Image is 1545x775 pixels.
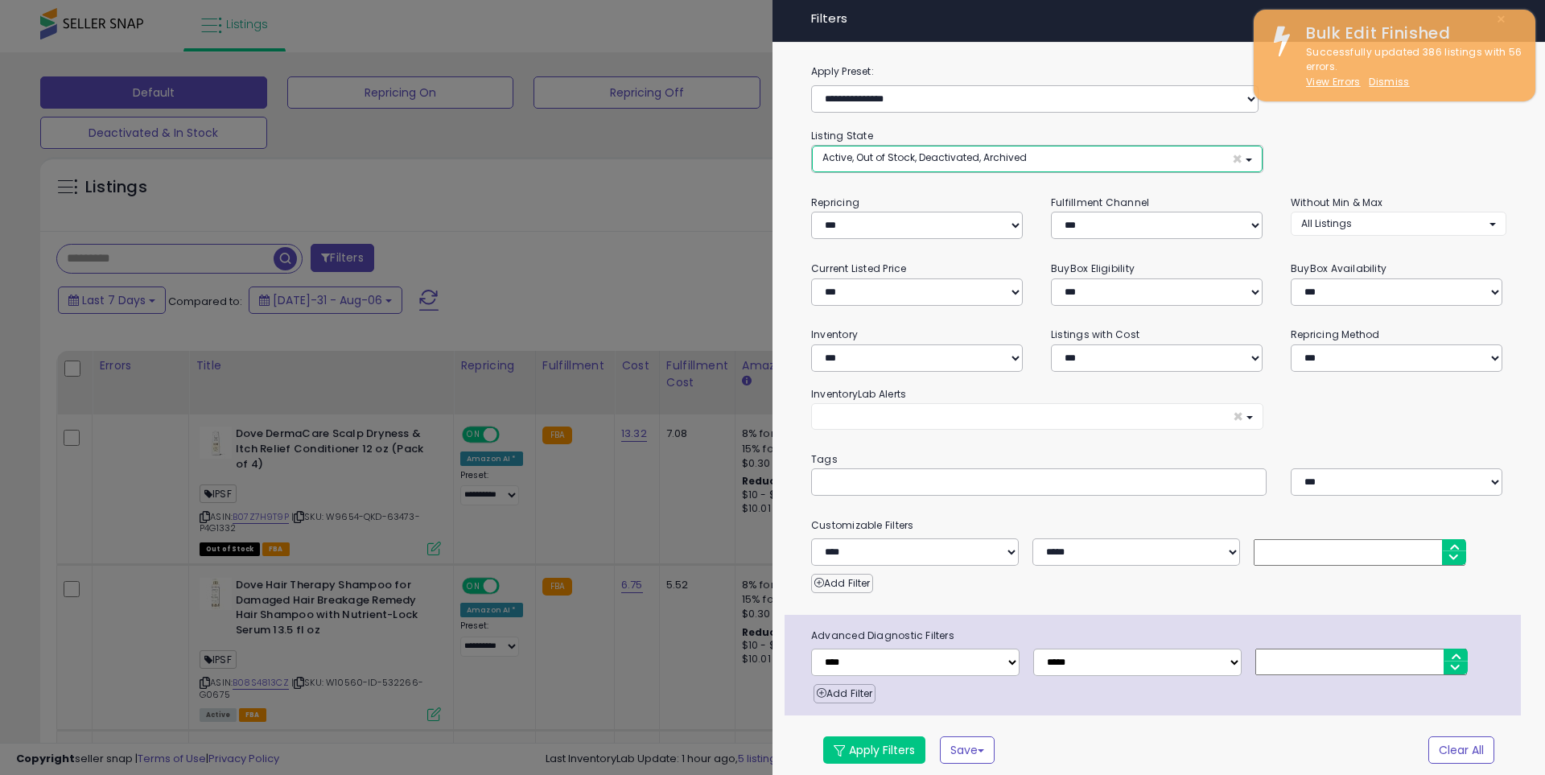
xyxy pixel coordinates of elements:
[1291,328,1380,341] small: Repricing Method
[1294,22,1523,45] div: Bulk Edit Finished
[811,574,873,593] button: Add Filter
[811,328,858,341] small: Inventory
[1051,262,1135,275] small: BuyBox Eligibility
[823,736,925,764] button: Apply Filters
[1233,408,1243,425] span: ×
[1496,8,1506,31] span: ×
[1369,75,1409,89] u: Dismiss
[1294,45,1523,90] div: Successfully updated 386 listings with 56 errors.
[1232,150,1242,167] span: ×
[1291,262,1386,275] small: BuyBox Availability
[1428,736,1494,764] button: Clear All
[1301,216,1352,230] span: All Listings
[1051,196,1149,209] small: Fulfillment Channel
[799,627,1521,645] span: Advanced Diagnostic Filters
[811,196,859,209] small: Repricing
[811,12,1506,26] h4: Filters
[811,387,906,401] small: InventoryLab Alerts
[811,262,906,275] small: Current Listed Price
[1291,196,1383,209] small: Without Min & Max
[811,403,1263,430] button: ×
[811,129,873,142] small: Listing State
[799,63,1518,80] label: Apply Preset:
[812,146,1263,172] button: Active, Out of Stock, Deactivated, Archived ×
[799,517,1518,534] small: Customizable Filters
[1291,212,1506,235] button: All Listings
[940,736,995,764] button: Save
[822,150,1027,164] span: Active, Out of Stock, Deactivated, Archived
[1051,328,1139,341] small: Listings with Cost
[799,451,1518,468] small: Tags
[1306,75,1361,89] a: View Errors
[1489,8,1513,31] button: ×
[814,684,875,703] button: Add Filter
